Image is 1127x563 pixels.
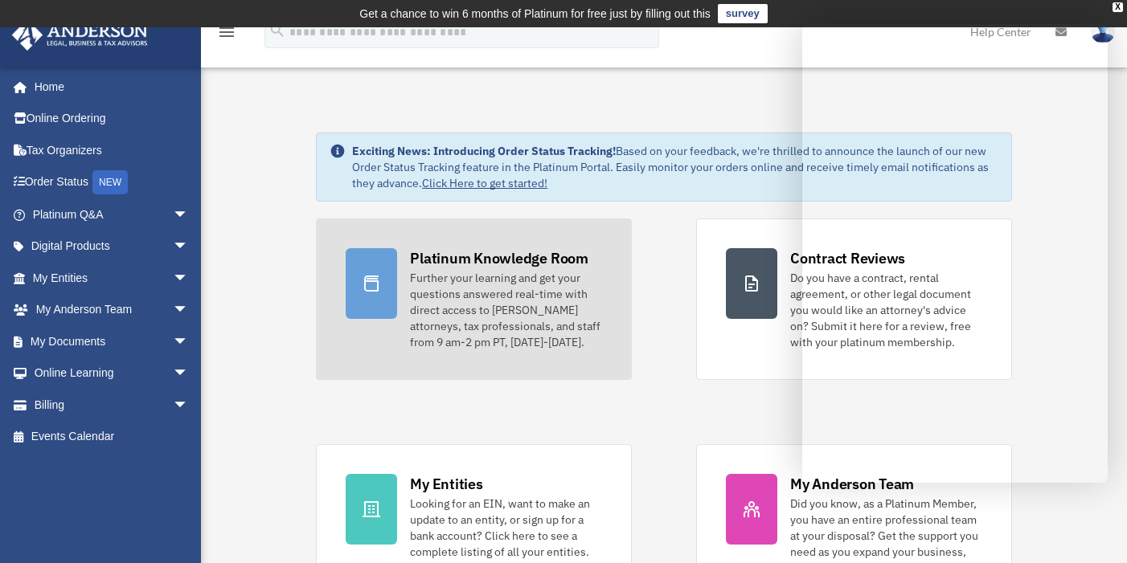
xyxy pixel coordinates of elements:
[217,22,236,42] i: menu
[7,19,153,51] img: Anderson Advisors Platinum Portal
[173,325,205,358] span: arrow_drop_down
[410,474,482,494] div: My Entities
[11,325,213,357] a: My Documentsarrow_drop_down
[790,248,905,268] div: Contract Reviews
[11,421,213,453] a: Events Calendar
[11,357,213,390] a: Online Learningarrow_drop_down
[11,71,205,103] a: Home
[718,4,768,23] a: survey
[316,218,632,380] a: Platinum Knowledge Room Further your learning and get your questions answered real-time with dire...
[173,389,205,422] span: arrow_drop_down
[802,24,1108,483] iframe: Chat Window
[352,143,998,191] div: Based on your feedback, we're thrilled to announce the launch of our new Order Status Tracking fe...
[1113,2,1123,12] div: close
[92,170,128,194] div: NEW
[217,28,236,42] a: menu
[11,389,213,421] a: Billingarrow_drop_down
[352,144,616,158] strong: Exciting News: Introducing Order Status Tracking!
[422,176,547,190] a: Click Here to get started!
[173,294,205,327] span: arrow_drop_down
[11,198,213,231] a: Platinum Q&Aarrow_drop_down
[173,357,205,390] span: arrow_drop_down
[359,4,711,23] div: Get a chance to win 6 months of Platinum for free just by filling out this
[410,270,602,350] div: Further your learning and get your questions answered real-time with direct access to [PERSON_NAM...
[11,231,213,263] a: Digital Productsarrow_drop_down
[790,270,982,350] div: Do you have a contract, rental agreement, or other legal document you would like an attorney's ad...
[790,474,914,494] div: My Anderson Team
[11,294,213,326] a: My Anderson Teamarrow_drop_down
[268,22,286,39] i: search
[11,134,213,166] a: Tax Organizers
[410,248,588,268] div: Platinum Knowledge Room
[11,262,213,294] a: My Entitiesarrow_drop_down
[173,262,205,295] span: arrow_drop_down
[173,231,205,263] span: arrow_drop_down
[696,218,1012,380] a: Contract Reviews Do you have a contract, rental agreement, or other legal document you would like...
[173,198,205,231] span: arrow_drop_down
[410,496,602,560] div: Looking for an EIN, want to make an update to an entity, or sign up for a bank account? Click her...
[11,166,213,199] a: Order StatusNEW
[11,103,213,135] a: Online Ordering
